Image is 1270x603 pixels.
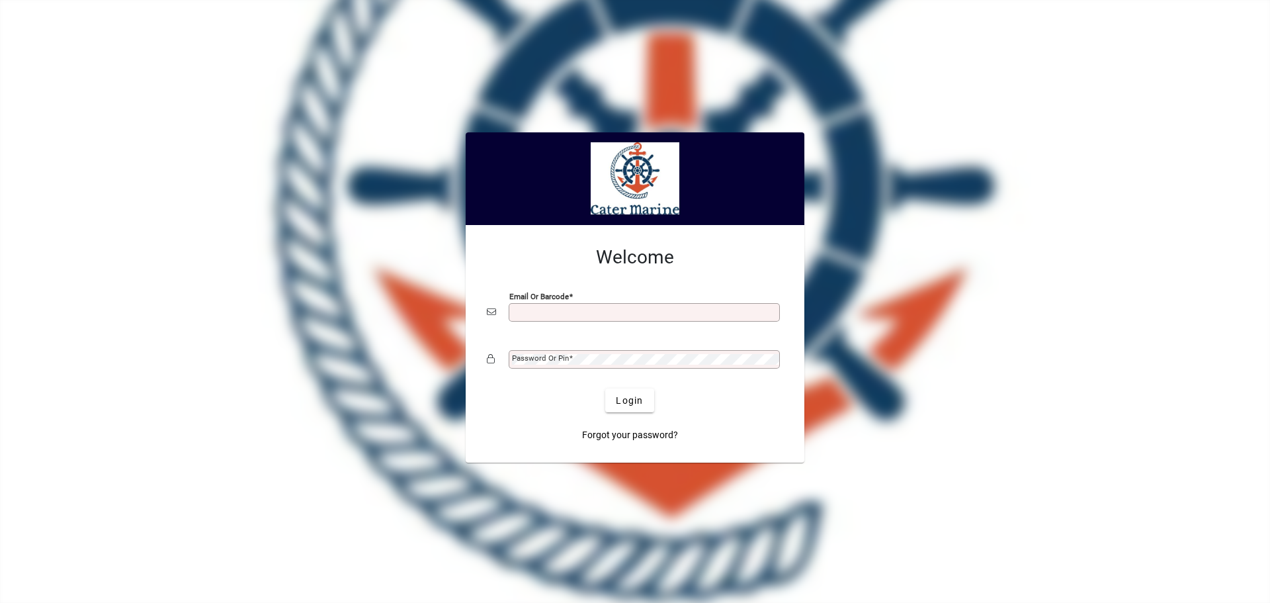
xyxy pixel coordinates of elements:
[487,246,783,269] h2: Welcome
[509,292,569,301] mat-label: Email or Barcode
[512,353,569,363] mat-label: Password or Pin
[605,389,654,412] button: Login
[577,423,683,447] a: Forgot your password?
[582,428,678,442] span: Forgot your password?
[616,394,643,408] span: Login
